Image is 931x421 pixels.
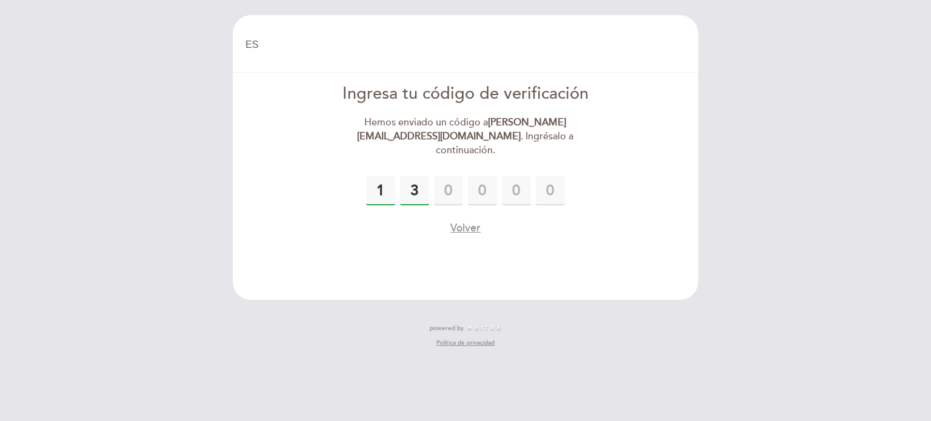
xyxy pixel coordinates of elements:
[536,176,565,205] input: 0
[502,176,531,205] input: 0
[430,324,501,333] a: powered by
[357,116,566,142] strong: [PERSON_NAME][EMAIL_ADDRESS][DOMAIN_NAME]
[450,220,481,236] button: Volver
[366,176,395,205] input: 0
[400,176,429,205] input: 0
[434,176,463,205] input: 0
[327,116,605,157] div: Hemos enviado un código a . Ingrésalo a continuación.
[436,339,495,347] a: Política de privacidad
[467,325,501,331] img: MEITRE
[430,324,464,333] span: powered by
[468,176,497,205] input: 0
[327,82,605,106] div: Ingresa tu código de verificación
